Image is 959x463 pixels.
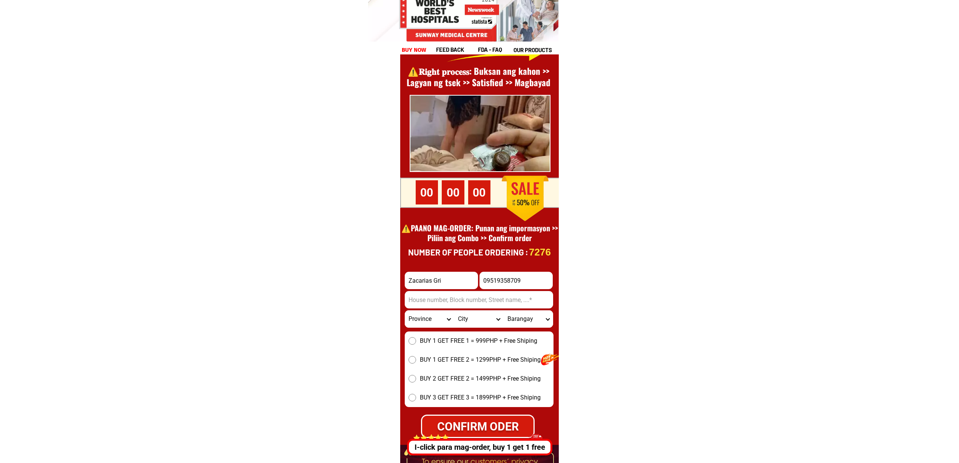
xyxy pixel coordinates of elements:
input: BUY 2 GET FREE 2 = 1499PHP + Free Shiping [409,375,416,382]
input: Input address [405,291,553,308]
p: 7276 [530,246,550,258]
select: Select district [454,310,504,328]
h1: fda - FAQ [478,45,520,54]
h1: ⚠️️PAANO MAG-ORDER: Punan ang impormasyon >> Piliin ang Combo >> Confirm order [401,223,558,252]
input: Input phone_number [479,272,553,289]
span: BUY 3 GET FREE 3 = 1899PHP + Free Shiping [420,393,541,402]
select: Select commune [504,310,553,328]
input: BUY 1 GET FREE 2 = 1299PHP + Free Shiping [409,356,416,364]
input: BUY 1 GET FREE 1 = 999PHP + Free Shiping [409,337,416,345]
h1: ⚠️️𝐑𝐢𝐠𝐡𝐭 𝐩𝐫𝐨𝐜𝐞𝐬𝐬: Buksan ang kahon >> Lagyan ng tsek >> Satisfied >> Magbayad [396,66,561,88]
h1: feed back [436,45,477,54]
h1: buy now [403,46,426,54]
div: CONFIRM ODER [421,418,535,435]
select: Select province [405,310,454,328]
span: BUY 2 GET FREE 2 = 1499PHP + Free Shiping [420,374,541,383]
h1: our products [513,46,558,54]
span: BUY 1 GET FREE 1 = 999PHP + Free Shiping [420,336,537,345]
div: I-click para mag-order, buy 1 get 1 free [407,441,547,453]
input: BUY 3 GET FREE 3 = 1899PHP + Free Shiping [409,394,416,401]
span: BUY 1 GET FREE 2 = 1299PHP + Free Shiping [420,355,541,364]
input: Input full_name [405,272,478,289]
